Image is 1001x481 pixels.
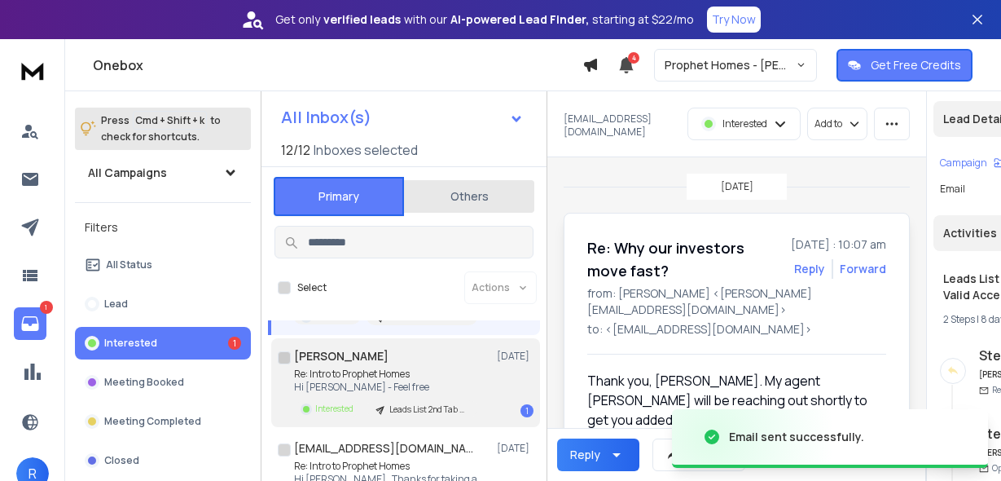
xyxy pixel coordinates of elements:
p: Re: Intro to Prophet Homes [294,460,477,473]
p: Add to [814,117,842,130]
p: to: <[EMAIL_ADDRESS][DOMAIN_NAME]> [587,321,886,338]
h3: Inboxes selected [314,140,418,160]
img: logo [16,55,49,86]
button: Closed [75,444,251,477]
button: Forward [652,439,745,471]
p: Leads List 2nd Tab Campaign Valid Accept All [389,404,468,416]
button: Get Free Credits [836,49,972,82]
p: from: [PERSON_NAME] <[PERSON_NAME][EMAIL_ADDRESS][DOMAIN_NAME]> [587,285,886,318]
strong: verified leads [323,11,401,28]
h1: Onebox [93,55,582,75]
div: Reply [570,447,600,463]
strong: AI-powered Lead Finder, [450,11,589,28]
p: [DATE] [497,442,533,455]
p: [EMAIL_ADDRESS][DOMAIN_NAME] [564,113,678,139]
p: Get only with our starting at $22/mo [275,11,694,28]
p: [DATE] : 10:07 am [791,236,886,253]
p: Email [940,183,965,196]
button: All Inbox(s) [268,101,537,134]
button: All Campaigns [75,157,251,189]
button: Interested1 [75,327,251,360]
div: 1 [520,404,533,417]
h1: Re: Why our investors move fast? [587,236,781,282]
button: Others [404,179,534,214]
p: Prophet Homes - [PERSON_NAME] [665,57,796,73]
p: Try Now [712,11,756,28]
p: [DATE] [721,180,753,193]
div: Thank you, [PERSON_NAME]. My agent [PERSON_NAME] will be reaching out shortly to get you added to... [587,371,873,430]
p: Interested [315,403,353,415]
button: Lead [75,288,251,320]
p: [DATE] [497,350,533,363]
div: Email sent successfully. [729,429,864,445]
button: Primary [274,177,404,216]
p: Interested [104,337,157,350]
h1: All Campaigns [88,165,167,181]
p: Meeting Booked [104,376,184,389]
button: Try Now [707,7,761,33]
button: Meeting Booked [75,366,251,399]
h3: Filters [75,216,251,239]
h1: [EMAIL_ADDRESS][DOMAIN_NAME] [294,440,473,457]
p: Hi [PERSON_NAME] - Feel free [294,381,477,394]
div: Forward [840,261,886,277]
p: Get Free Credits [871,57,961,73]
label: Select [297,281,327,294]
p: Re: Intro to Prophet Homes [294,368,477,381]
span: 4 [628,52,639,64]
h1: [PERSON_NAME] [294,348,389,364]
a: 1 [14,307,46,340]
p: Lead [104,298,128,311]
div: 1 [228,337,241,350]
p: Campaign [940,157,987,170]
button: Meeting Completed [75,405,251,438]
button: All Status [75,249,251,281]
span: Cmd + Shift + k [133,111,207,130]
p: 1 [40,301,53,314]
span: 12 / 12 [281,140,310,160]
button: Reply [794,261,825,277]
p: All Status [106,258,152,271]
span: 2 Steps [943,312,975,326]
p: Closed [104,454,139,467]
p: Press to check for shortcuts. [101,113,221,145]
p: Interested [722,117,767,130]
p: Meeting Completed [104,415,201,428]
button: Reply [557,439,639,471]
h1: All Inbox(s) [281,109,371,126]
